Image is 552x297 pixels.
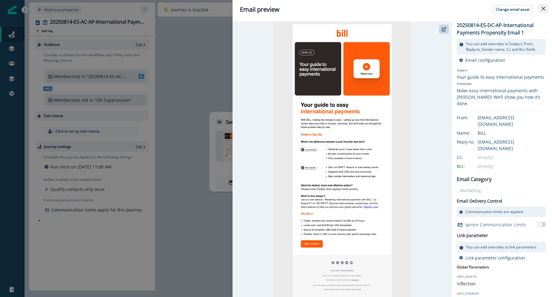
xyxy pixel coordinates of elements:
[465,57,505,63] p: Email configuration
[240,5,545,14] div: Email preview
[457,80,546,87] p: Preheader
[457,198,502,204] p: Email Delivery Control
[496,7,530,12] p: Change email asset
[457,232,488,240] h2: Link parameter
[465,209,524,215] p: Communication limits are applied.
[457,274,477,279] p: utm_source
[459,255,525,261] button: Link parameter configuration
[457,74,546,80] div: Your guide to easy international payments
[457,68,546,74] p: Subject
[493,5,532,14] button: Change email asset
[457,130,487,136] div: Name:
[273,22,411,297] img: email asset unavailable
[459,57,505,63] button: Email configuration
[457,22,546,36] p: 20250814-ES-DC-AP-International Payments Propensity Email 1
[478,114,546,127] div: [EMAIL_ADDRESS][DOMAIN_NAME]
[457,291,479,296] p: utm_medium
[457,280,476,287] p: inflection
[538,4,548,14] button: Close
[478,130,546,136] div: BILL
[466,41,543,52] p: You can add overrides to Subject, From, Reply-to, Sender name, Cc and Bcc fields
[457,154,487,160] div: Cc:
[478,139,546,152] div: [EMAIL_ADDRESS][DOMAIN_NAME]
[457,114,487,121] div: From:
[457,176,491,183] p: Email Category
[478,163,546,169] div: (empty)
[457,139,487,145] div: Reply to:
[457,87,546,107] div: Make easy international payments with [PERSON_NAME]! We’ll show you how it’s done.
[478,154,546,160] div: (empty)
[465,221,526,228] p: Ignore Communication Limits
[457,263,489,270] p: Global Parameters
[465,255,525,261] p: Link parameter configuration
[457,163,487,169] div: Bcc:
[466,244,536,250] p: You can add overrides to link parameters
